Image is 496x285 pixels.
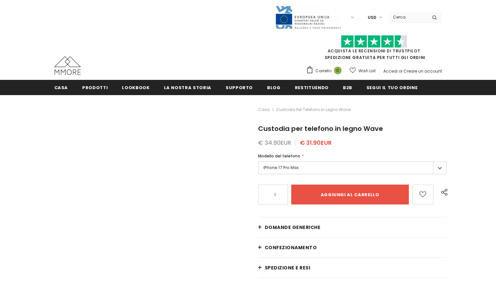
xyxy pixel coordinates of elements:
[164,85,211,91] span: La nostra storia
[399,68,403,74] span: or
[306,66,345,76] a: Carrello 0
[226,80,253,95] a: supporto
[368,14,376,21] span: USD
[258,106,270,114] a: Casa
[122,80,149,95] a: Lookbook
[334,67,342,74] span: 0
[343,85,352,91] span: B2B
[54,85,68,91] span: Casa
[226,85,253,91] span: supporto
[366,80,417,95] a: Segui il tuo ordine
[350,65,376,77] a: Wish List
[258,153,300,159] span: Modello del telefono
[82,85,108,91] span: Prodotti
[328,48,420,54] a: Acquista le recensioni di TrustPilot
[300,139,332,147] span: € 31.90EUR
[267,85,281,91] span: Blog
[258,139,291,147] span: € 34.90EUR
[258,161,447,174] label: iPhone 17 Pro Max
[164,80,211,95] a: La nostra storia
[54,56,81,75] img: Casi MMORE
[258,217,447,237] a: Domande generiche
[122,85,149,91] span: Lookbook
[275,5,341,29] img: Javni Razpis
[82,80,108,95] a: Prodotti
[404,68,442,74] a: Creare un account
[295,80,329,95] a: Restituendo
[306,38,442,60] span: SPEDIZIONE GRATUITA PER TUTTI GLI ORDINI
[54,80,68,95] a: Casa
[389,12,427,22] input: Search Site
[258,124,383,133] span: Custodia per telefono in legno Wave
[265,244,317,251] span: CONFEZIONAMENTO
[276,106,351,114] span: Custodia per telefono in legno Wave
[315,68,331,74] span: Carrello
[383,68,398,74] a: Accedi
[258,238,447,257] a: CONFEZIONAMENTO
[275,14,341,20] a: Javni Razpis
[267,80,281,95] a: Blog
[341,35,407,48] img: Fidati di Pilot Stars
[258,258,447,278] a: Spedizione e resi
[265,224,321,231] span: Domande generiche
[265,264,310,271] span: Spedizione e resi
[358,68,376,74] span: Wish List
[291,185,409,204] input: Aggiungi al carrello
[343,80,352,95] a: B2B
[366,85,417,91] span: Segui il tuo ordine
[295,85,329,91] span: Restituendo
